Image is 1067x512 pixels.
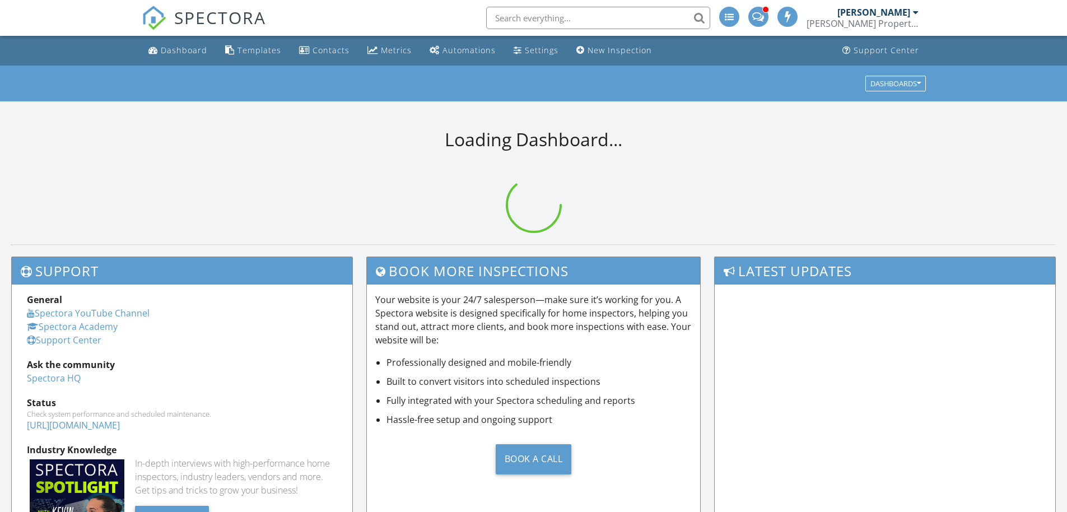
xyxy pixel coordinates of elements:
div: In-depth interviews with high-performance home inspectors, industry leaders, vendors and more. Ge... [135,457,337,497]
div: Industry Knowledge [27,443,337,457]
a: Dashboard [144,40,212,61]
p: Your website is your 24/7 salesperson—make sure it’s working for you. A Spectora website is desig... [375,293,692,347]
button: Dashboards [865,76,926,91]
div: New Inspection [588,45,652,55]
a: New Inspection [572,40,656,61]
span: SPECTORA [174,6,266,29]
h3: Latest Updates [715,257,1055,285]
a: Book a Call [375,435,692,483]
div: Templates [237,45,281,55]
li: Hassle-free setup and ongoing support [386,413,692,426]
li: Fully integrated with your Spectora scheduling and reports [386,394,692,407]
img: The Best Home Inspection Software - Spectora [142,6,166,30]
a: Automations (Advanced) [425,40,500,61]
div: Status [27,396,337,409]
div: Contacts [313,45,350,55]
div: Support Center [854,45,919,55]
a: Contacts [295,40,354,61]
div: [PERSON_NAME] [837,7,910,18]
div: Ask the community [27,358,337,371]
input: Search everything... [486,7,710,29]
li: Built to convert visitors into scheduled inspections [386,375,692,388]
div: Patterson Property Inspections [807,18,919,29]
div: Check system performance and scheduled maintenance. [27,409,337,418]
a: Spectora Academy [27,320,118,333]
a: Metrics [363,40,416,61]
h3: Support [12,257,352,285]
a: SPECTORA [142,15,266,39]
div: Settings [525,45,558,55]
div: Metrics [381,45,412,55]
a: Support Center [27,334,101,346]
div: Automations [442,45,496,55]
div: Book a Call [496,444,572,474]
strong: General [27,294,62,306]
a: Spectora HQ [27,372,81,384]
h3: Book More Inspections [367,257,701,285]
li: Professionally designed and mobile-friendly [386,356,692,369]
div: Dashboards [870,80,921,87]
a: Support Center [838,40,924,61]
a: Spectora YouTube Channel [27,307,150,319]
a: Templates [221,40,286,61]
a: [URL][DOMAIN_NAME] [27,419,120,431]
a: Settings [509,40,563,61]
div: Dashboard [161,45,207,55]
